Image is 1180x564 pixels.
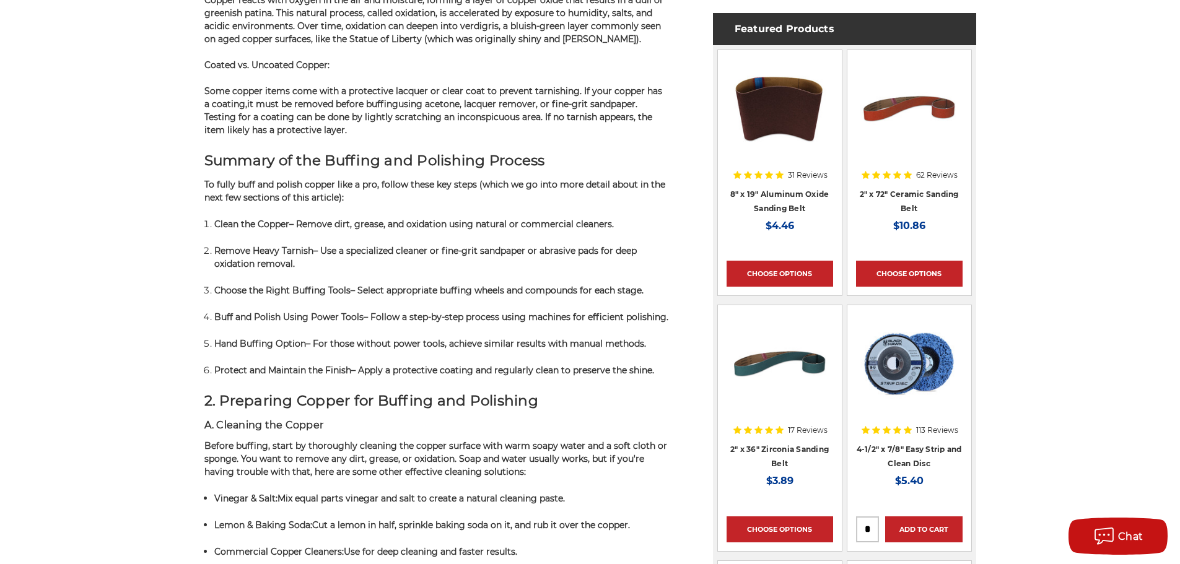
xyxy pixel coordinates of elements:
[727,59,833,165] a: aluminum oxide 8x19 sanding belt
[916,171,958,179] span: 62 Reviews
[214,311,364,323] strong: Buff and Polish Using Power Tools
[856,314,963,420] a: 4-1/2" x 7/8" Easy Strip and Clean Disc
[788,427,828,434] span: 17 Reviews
[204,152,545,169] span: Summary of the Buffing and Polishing Process
[1118,531,1143,542] span: Chat
[916,427,958,434] span: 113 Reviews
[1069,518,1168,555] button: Chat
[857,445,962,468] a: 4-1/2" x 7/8" Easy Strip and Clean Disc
[856,261,963,287] a: Choose Options
[214,493,278,504] span: :
[289,219,614,230] span: – Remove dirt, grease, and oxidation using natural or commercial cleaners.
[856,59,963,165] a: 2" x 72" Ceramic Pipe Sanding Belt
[204,419,324,431] span: A. Cleaning the Copper
[713,13,976,45] h4: Featured Products
[204,440,667,477] span: Before buffing, start by thoroughly cleaning the copper surface with warm soapy water and a soft ...
[730,445,829,468] a: 2" x 36" Zirconia Sanding Belt
[306,338,646,349] span: – For those without power tools, achieve similar results with manual methods.
[895,475,924,487] span: $5.40
[351,365,654,376] span: – Apply a protective coating and regularly clean to preserve the shine.
[364,311,668,323] span: – Follow a step-by-step process using machines for efficient polishing.
[727,314,833,420] a: 2" x 36" Zirconia Pipe Sanding Belt
[204,392,538,409] span: 2. Preparing Copper for Buffing and Polishing
[214,519,310,531] strong: Lemon & Baking Soda
[214,338,306,349] strong: Hand Buffing Option
[730,59,829,158] img: aluminum oxide 8x19 sanding belt
[344,546,517,557] span: Use for deep cleaning and faster results.
[214,285,351,296] strong: Choose the Right Buffing Tools
[730,189,829,213] a: 8" x 19" Aluminum Oxide Sanding Belt
[351,285,644,296] span: – Select appropriate buffing wheels and compounds for each stage.
[204,59,330,71] strong: Coated vs. Uncoated Copper:
[730,314,829,413] img: 2" x 36" Zirconia Pipe Sanding Belt
[766,220,794,232] span: $4.46
[766,475,793,487] span: $3.89
[247,98,398,110] span: it must be removed before buffing
[885,516,963,542] a: Add to Cart
[727,261,833,287] a: Choose Options
[312,519,630,531] span: Cut a lemon in half, sprinkle baking soda on it, and rub it over the copper.
[214,365,351,376] strong: Protect and Maintain the Finish
[214,245,313,256] strong: Remove Heavy Tarnish
[214,245,637,269] span: – Use a specialized cleaner or fine-grit sandpaper or abrasive pads for deep oxidation removal.
[214,493,276,504] strong: Vinegar & Salt
[893,220,925,232] span: $10.86
[214,546,344,557] span: :
[204,98,652,136] span: using acetone, lacquer remover, or fine-grit sandpaper. Testing for a coating can be done by ligh...
[860,189,959,213] a: 2" x 72" Ceramic Sanding Belt
[860,59,959,158] img: 2" x 72" Ceramic Pipe Sanding Belt
[214,519,312,531] span: :
[214,546,342,557] strong: Commercial Copper Cleaners
[214,219,289,230] strong: Clean the Copper
[727,516,833,542] a: Choose Options
[204,179,665,203] span: To fully buff and polish copper like a pro, follow these key steps (which we go into more detail ...
[204,85,662,110] span: Some copper items come with a protective lacquer or clear coat to prevent tarnishing. If your cop...
[278,493,565,504] span: Mix equal parts vinegar and salt to create a natural cleaning paste.
[788,171,828,179] span: 31 Reviews
[856,314,963,413] img: 4-1/2" x 7/8" Easy Strip and Clean Disc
